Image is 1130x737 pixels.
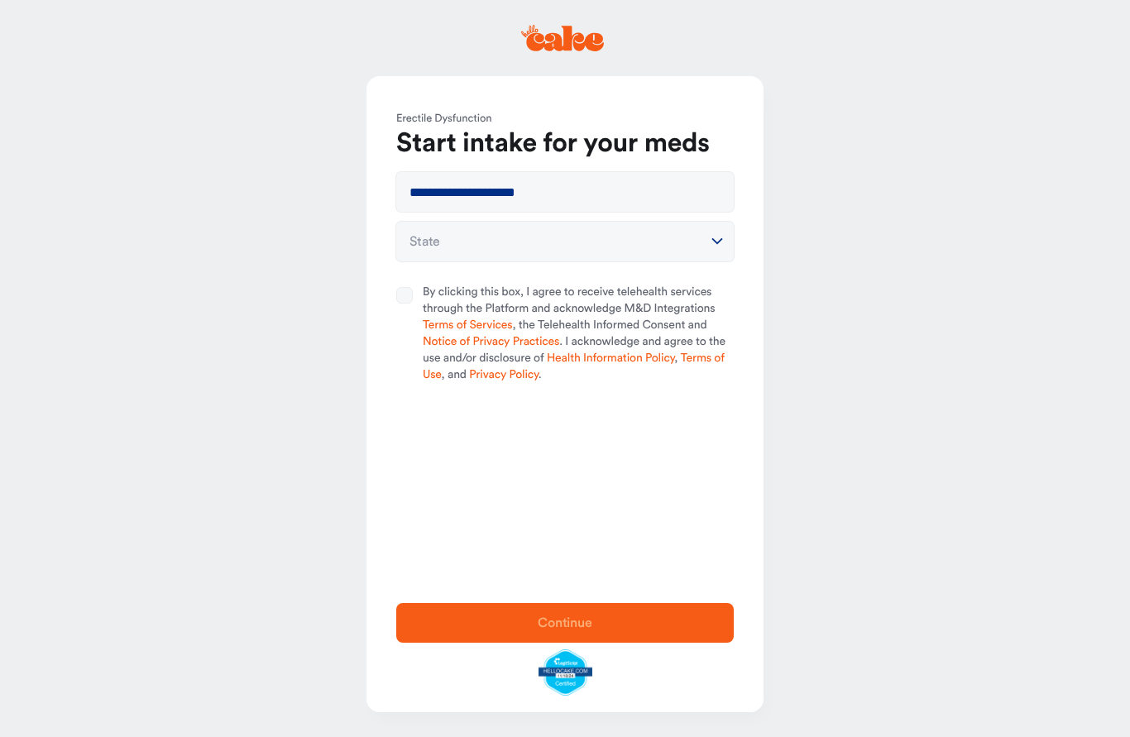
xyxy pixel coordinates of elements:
[538,616,592,629] span: Continue
[423,352,725,380] a: Terms of Use
[396,287,413,304] button: By clicking this box, I agree to receive telehealth services through the Platform and acknowledge...
[423,319,512,331] a: Terms of Services
[547,352,674,364] a: Health Information Policy
[396,603,734,643] button: Continue
[469,369,538,380] a: Privacy Policy
[396,111,734,127] div: Erectile Dysfunction
[539,649,592,696] img: legit-script-certified.png
[423,285,734,384] span: By clicking this box, I agree to receive telehealth services through the Platform and acknowledge...
[423,336,559,347] a: Notice of Privacy Practices
[396,127,734,160] h1: Start intake for your meds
